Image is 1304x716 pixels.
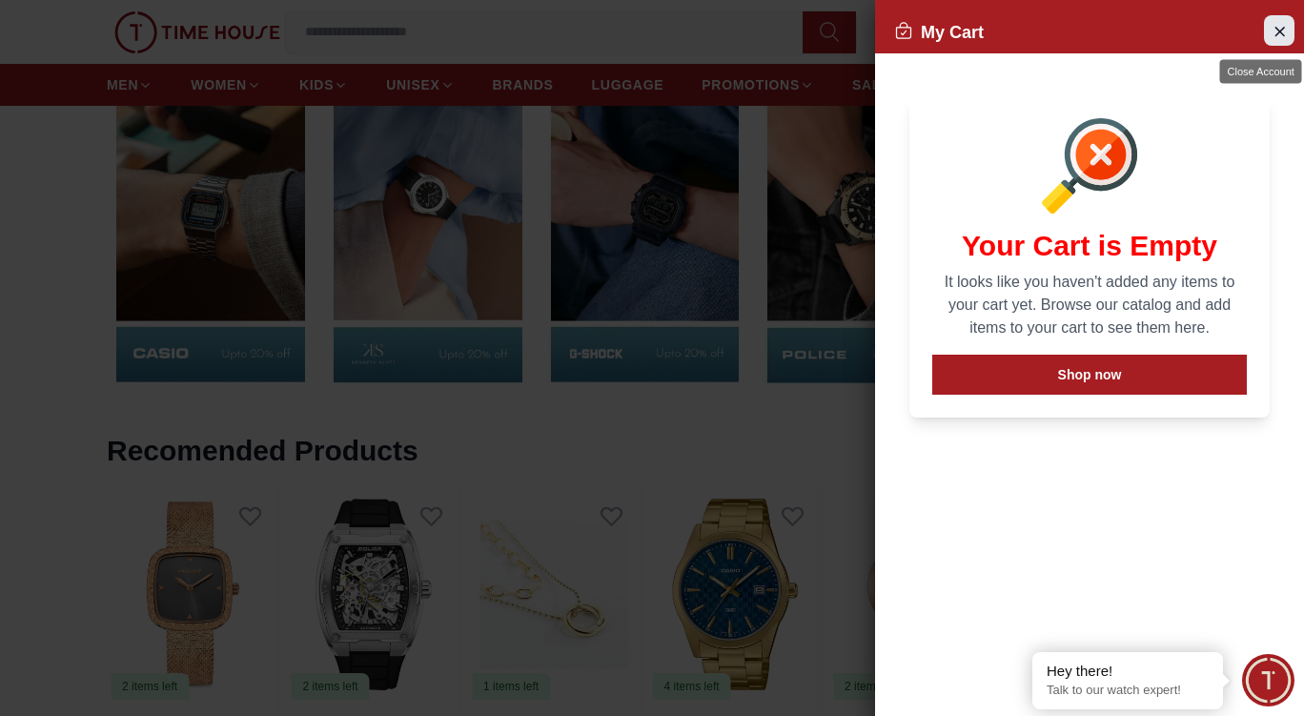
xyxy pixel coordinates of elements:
[1242,654,1294,706] div: Chat Widget
[1264,15,1294,46] button: Close Account
[932,355,1247,395] button: Shop now
[932,271,1247,339] p: It looks like you haven't added any items to your cart yet. Browse our catalog and add items to y...
[1220,60,1302,84] div: Close Account
[1047,662,1209,681] div: Hey there!
[894,19,984,46] h2: My Cart
[1047,683,1209,699] p: Talk to our watch expert!
[932,229,1247,263] h1: Your Cart is Empty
